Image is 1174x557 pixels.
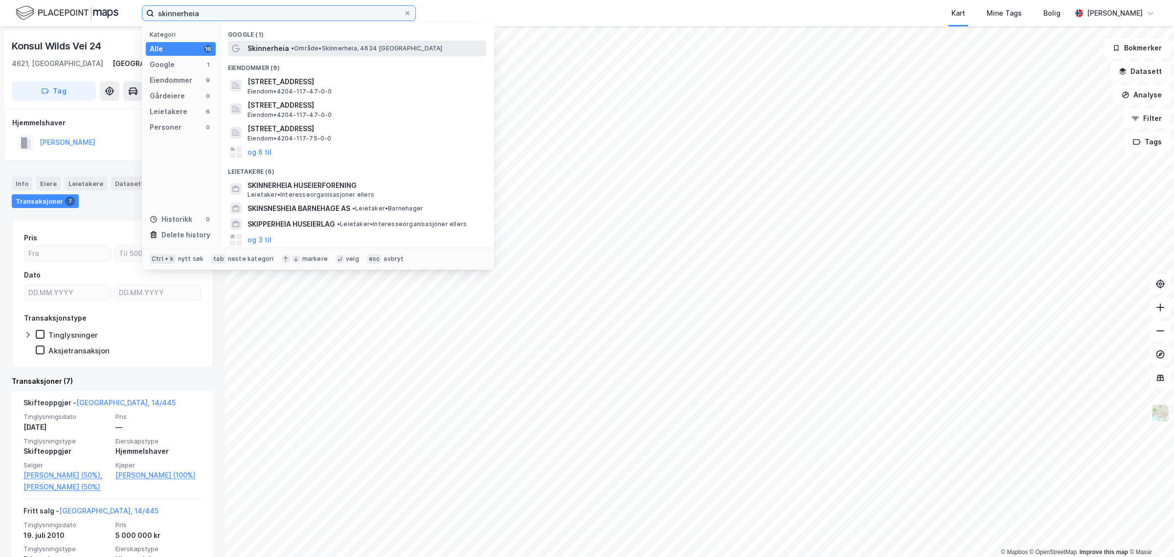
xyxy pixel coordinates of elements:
div: Hjemmelshaver [115,445,202,457]
div: 0 [204,215,212,223]
input: DD.MM.YYYY [24,285,110,300]
span: SKIPPERHEIA HUSEIERLAG [248,218,335,230]
div: neste kategori [228,255,274,263]
span: Tinglysningstype [23,437,110,445]
div: Datasett [111,177,148,190]
a: [PERSON_NAME] (50%), [23,469,110,481]
div: 9 [204,76,212,84]
a: [PERSON_NAME] (100%) [115,469,202,481]
div: avbryt [384,255,404,263]
img: Z [1151,404,1170,422]
a: [GEOGRAPHIC_DATA], 14/445 [76,398,176,407]
span: Selger [23,461,110,469]
span: Leietaker • Interesseorganisasjoner ellers [248,191,374,199]
span: [STREET_ADDRESS] [248,99,482,111]
input: Til 5000000 [115,246,201,261]
div: Transaksjonstype [24,312,87,324]
span: Skinnerheia [248,43,289,54]
a: [PERSON_NAME] (50%) [23,481,110,493]
div: Leietakere (6) [220,160,494,178]
div: Delete history [161,229,210,241]
div: [PERSON_NAME] [1087,7,1143,19]
div: Google (1) [220,23,494,41]
div: 4621, [GEOGRAPHIC_DATA] [12,58,103,70]
input: DD.MM.YYYY [115,285,201,300]
div: 1 [204,61,212,69]
input: Fra [24,246,110,261]
button: Filter [1123,109,1170,128]
span: Eierskapstype [115,545,202,553]
div: Bolig [1043,7,1061,19]
div: Gårdeiere [150,90,185,102]
a: [GEOGRAPHIC_DATA], 14/445 [59,507,158,515]
div: Pris [24,232,37,244]
span: [STREET_ADDRESS] [248,76,482,88]
div: Eiendommer (9) [220,56,494,74]
span: Eiendom • 4204-117-47-0-0 [248,111,332,119]
img: logo.f888ab2527a4732fd821a326f86c7f29.svg [16,4,118,22]
span: Pris [115,413,202,421]
div: Konsul Wilds Vei 24 [12,38,103,54]
div: markere [302,255,328,263]
a: Improve this map [1080,549,1128,556]
span: • [337,220,340,228]
div: Dato [24,269,41,281]
div: 19. juli 2010 [23,530,110,541]
span: • [352,205,355,212]
button: og 3 til [248,234,271,246]
div: Historikk [150,213,192,225]
div: 0 [204,92,212,100]
a: Mapbox [1001,549,1028,556]
div: Info [12,177,32,190]
input: Søk på adresse, matrikkel, gårdeiere, leietakere eller personer [154,6,404,21]
div: [DATE] [23,421,110,433]
span: SKINNERHEIA HUSEIERFORENING [248,180,482,191]
span: • [291,45,294,52]
a: OpenStreetMap [1030,549,1077,556]
div: 0 [204,123,212,131]
div: tab [211,254,226,264]
button: Tags [1125,132,1170,152]
div: Transaksjoner [12,194,79,208]
div: Transaksjoner (7) [12,375,213,387]
button: og 6 til [248,146,271,158]
div: Tinglysninger [48,330,98,340]
div: — [115,421,202,433]
iframe: Chat Widget [1125,510,1174,557]
div: 7 [65,196,75,206]
span: Pris [115,521,202,529]
div: nytt søk [178,255,204,263]
div: Ctrl + k [150,254,176,264]
div: Kontrollprogram for chat [1125,510,1174,557]
div: [GEOGRAPHIC_DATA], 14/445 [113,58,213,70]
div: 16 [204,45,212,53]
div: Skifteoppgjør [23,445,110,457]
div: Eiere [36,177,61,190]
div: Google [150,59,175,70]
span: Eierskapstype [115,437,202,445]
span: Leietaker • Interesseorganisasjoner ellers [337,220,467,228]
div: Personer [150,121,181,133]
span: Leietaker • Barnehager [352,205,423,212]
button: Datasett [1110,62,1170,81]
span: Tinglysningstype [23,545,110,553]
div: Hjemmelshaver [12,117,213,129]
div: 5 000 000 kr [115,530,202,541]
span: Eiendom • 4204-117-47-0-0 [248,88,332,95]
div: Kategori [150,31,216,38]
span: [STREET_ADDRESS] [248,123,482,135]
div: Eiendommer [150,74,192,86]
div: Alle [150,43,163,55]
div: esc [367,254,382,264]
span: Tinglysningsdato [23,413,110,421]
span: SKINSNESHEIA BARNEHAGE AS [248,203,350,214]
div: Skifteoppgjør - [23,397,176,413]
span: Kjøper [115,461,202,469]
button: Analyse [1113,85,1170,105]
div: Fritt salg - [23,505,158,521]
div: Mine Tags [987,7,1022,19]
div: Leietakere [65,177,107,190]
button: Bokmerker [1104,38,1170,58]
div: Kart [951,7,965,19]
span: Tinglysningsdato [23,521,110,529]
